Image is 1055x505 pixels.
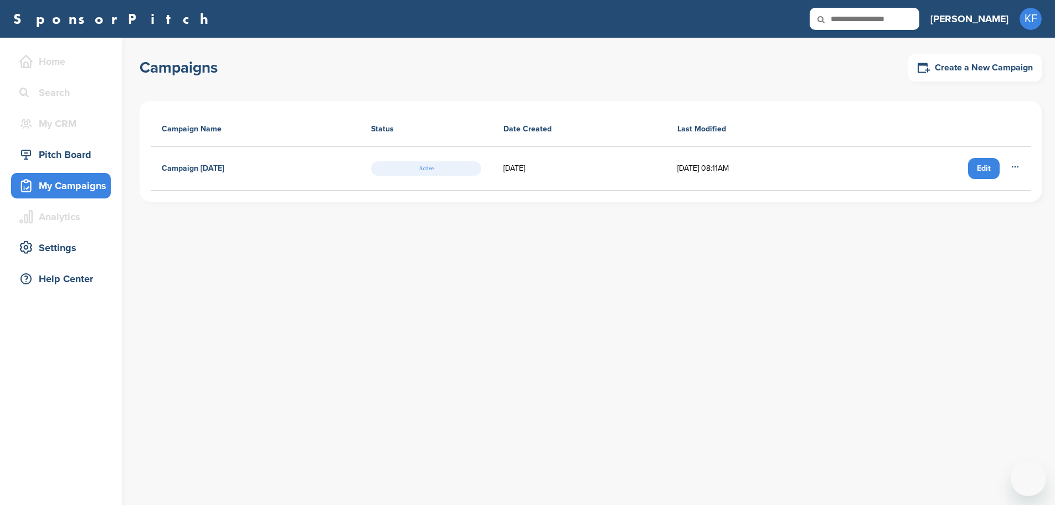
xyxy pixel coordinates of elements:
[360,112,492,147] th: Status
[13,12,215,26] a: SponsorPitch
[17,238,111,258] div: Settings
[162,162,224,175] h4: Campaign [DATE]
[11,173,111,198] a: My Campaigns
[140,58,218,78] h1: Campaigns
[17,114,111,134] div: My CRM
[968,158,1000,179] a: Edit
[492,112,666,147] th: Date Created
[11,80,111,105] a: Search
[1011,461,1046,496] iframe: Button to launch messaging window
[930,7,1008,31] a: [PERSON_NAME]
[151,112,360,147] th: Campaign Name
[930,11,1008,27] h3: [PERSON_NAME]
[11,204,111,229] a: Analytics
[11,49,111,74] a: Home
[11,111,111,136] a: My CRM
[11,266,111,292] a: Help Center
[666,112,848,147] th: Last Modified
[17,269,111,289] div: Help Center
[17,176,111,196] div: My Campaigns
[371,161,481,176] span: Active
[11,142,111,167] a: Pitch Board
[17,83,111,103] div: Search
[1020,8,1042,30] span: KF
[492,147,666,191] td: [DATE]
[11,235,111,261] a: Settings
[666,147,848,191] td: [DATE] 08:11AM
[17,207,111,227] div: Analytics
[17,52,111,72] div: Home
[908,54,1042,81] a: Create a New Campaign
[17,145,111,165] div: Pitch Board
